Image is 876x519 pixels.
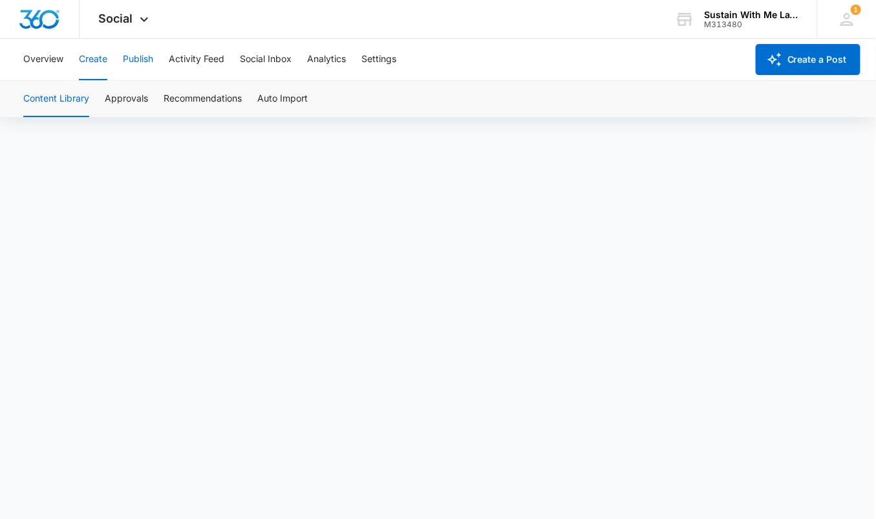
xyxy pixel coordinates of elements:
[23,39,63,80] button: Overview
[99,12,133,25] span: Social
[704,10,798,20] div: account name
[105,81,148,117] button: Approvals
[307,39,346,80] button: Analytics
[756,44,860,75] button: Create a Post
[851,5,861,15] div: notifications count
[169,39,224,80] button: Activity Feed
[164,81,242,117] button: Recommendations
[240,39,292,80] button: Social Inbox
[851,5,861,15] span: 1
[123,39,153,80] button: Publish
[257,81,308,117] button: Auto Import
[23,81,89,117] button: Content Library
[79,39,107,80] button: Create
[361,39,396,80] button: Settings
[704,20,798,29] div: account id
